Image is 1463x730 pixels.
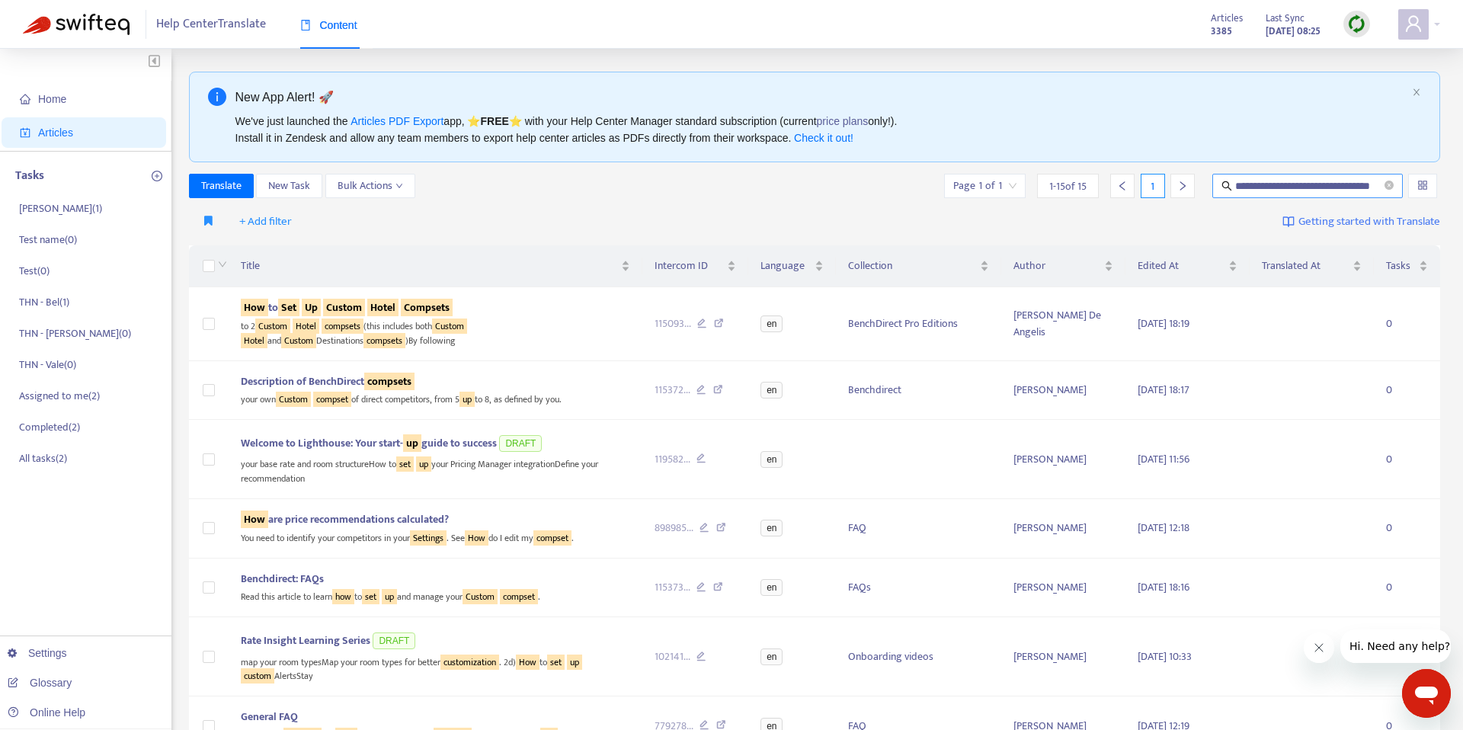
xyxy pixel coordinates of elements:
[152,171,162,181] span: plus-circle
[241,708,298,725] span: General FAQ
[1177,181,1188,191] span: right
[38,126,73,139] span: Articles
[241,511,449,528] span: are price recommendations calculated?
[567,655,582,670] sqkw: up
[760,579,783,596] span: en
[229,245,642,287] th: Title
[463,589,498,604] sqkw: Custom
[1386,258,1416,274] span: Tasks
[655,648,690,665] span: 102141 ...
[239,213,292,231] span: + Add filter
[1374,361,1440,421] td: 0
[416,456,431,472] sqkw: up
[1211,10,1243,27] span: Articles
[189,174,254,198] button: Translate
[760,451,783,468] span: en
[410,530,447,546] sqkw: Settings
[313,392,351,407] sqkw: compset
[836,287,1001,360] td: BenchDirect Pro Editions
[1266,10,1305,27] span: Last Sync
[547,655,565,670] sqkw: set
[19,232,77,248] p: Test name ( 0 )
[1304,632,1334,663] iframe: Close message
[1250,245,1374,287] th: Translated At
[19,388,100,404] p: Assigned to me ( 2 )
[1117,181,1128,191] span: left
[23,14,130,35] img: Swifteq
[255,319,290,334] sqkw: Custom
[19,263,50,279] p: Test ( 0 )
[241,668,274,684] sqkw: custom
[241,316,630,347] div: to 2 (this includes both and Destinations )By following
[395,182,403,190] span: down
[1385,181,1394,190] span: close-circle
[8,677,72,689] a: Glossary
[1001,559,1125,618] td: [PERSON_NAME]
[1347,14,1366,34] img: sync.dc5367851b00ba804db3.png
[836,559,1001,618] td: FAQs
[367,299,399,316] sqkw: Hotel
[1412,88,1421,97] span: close
[241,632,370,649] span: Rate Insight Learning Series
[235,88,1407,107] div: New App Alert! 🚀
[332,589,354,604] sqkw: how
[760,315,783,332] span: en
[241,528,630,546] div: You need to identify your competitors in your . See do I edit my .
[836,361,1001,421] td: Benchdirect
[19,450,67,466] p: All tasks ( 2 )
[241,299,268,316] sqkw: How
[1001,245,1125,287] th: Author
[325,174,415,198] button: Bulk Actionsdown
[20,127,30,138] span: account-book
[19,294,69,310] p: THN - Bel ( 1 )
[235,113,1407,146] div: We've just launched the app, ⭐ ⭐️ with your Help Center Manager standard subscription (current on...
[1298,213,1440,231] span: Getting started with Translate
[1374,499,1440,559] td: 0
[1138,258,1225,274] span: Edited At
[293,319,319,334] sqkw: Hotel
[1340,629,1451,663] iframe: Message from company
[836,245,1001,287] th: Collection
[300,20,311,30] span: book
[500,589,538,604] sqkw: compset
[760,520,783,536] span: en
[19,419,80,435] p: Completed ( 2 )
[1221,181,1232,191] span: search
[1138,648,1192,665] span: [DATE] 10:33
[760,648,783,665] span: en
[760,258,812,274] span: Language
[836,617,1001,696] td: Onboarding videos
[1266,23,1321,40] strong: [DATE] 08:25
[1138,450,1189,468] span: [DATE] 11:56
[817,115,869,127] a: price plans
[218,260,227,269] span: down
[241,373,415,390] span: Description of BenchDirect
[1374,559,1440,618] td: 0
[1013,258,1101,274] span: Author
[8,647,67,659] a: Settings
[1374,287,1440,360] td: 0
[480,115,508,127] b: FREE
[440,655,499,670] sqkw: customization
[351,115,443,127] a: Articles PDF Export
[655,451,690,468] span: 119582 ...
[1385,179,1394,194] span: close-circle
[836,499,1001,559] td: FAQ
[1138,578,1189,596] span: [DATE] 18:16
[760,382,783,399] span: en
[499,435,542,452] span: DRAFT
[382,589,397,604] sqkw: up
[1211,23,1232,40] strong: 3385
[1049,178,1087,194] span: 1 - 15 of 15
[516,655,539,670] sqkw: How
[19,200,102,216] p: [PERSON_NAME] ( 1 )
[276,392,311,407] sqkw: Custom
[1001,617,1125,696] td: [PERSON_NAME]
[1001,420,1125,499] td: [PERSON_NAME]
[642,245,749,287] th: Intercom ID
[1001,287,1125,360] td: [PERSON_NAME] De Angelis
[241,390,630,408] div: your own of direct competitors, from 5 to 8, as defined by you.
[1402,669,1451,718] iframe: Button to launch messaging window
[363,333,405,348] sqkw: compsets
[533,530,571,546] sqkw: compset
